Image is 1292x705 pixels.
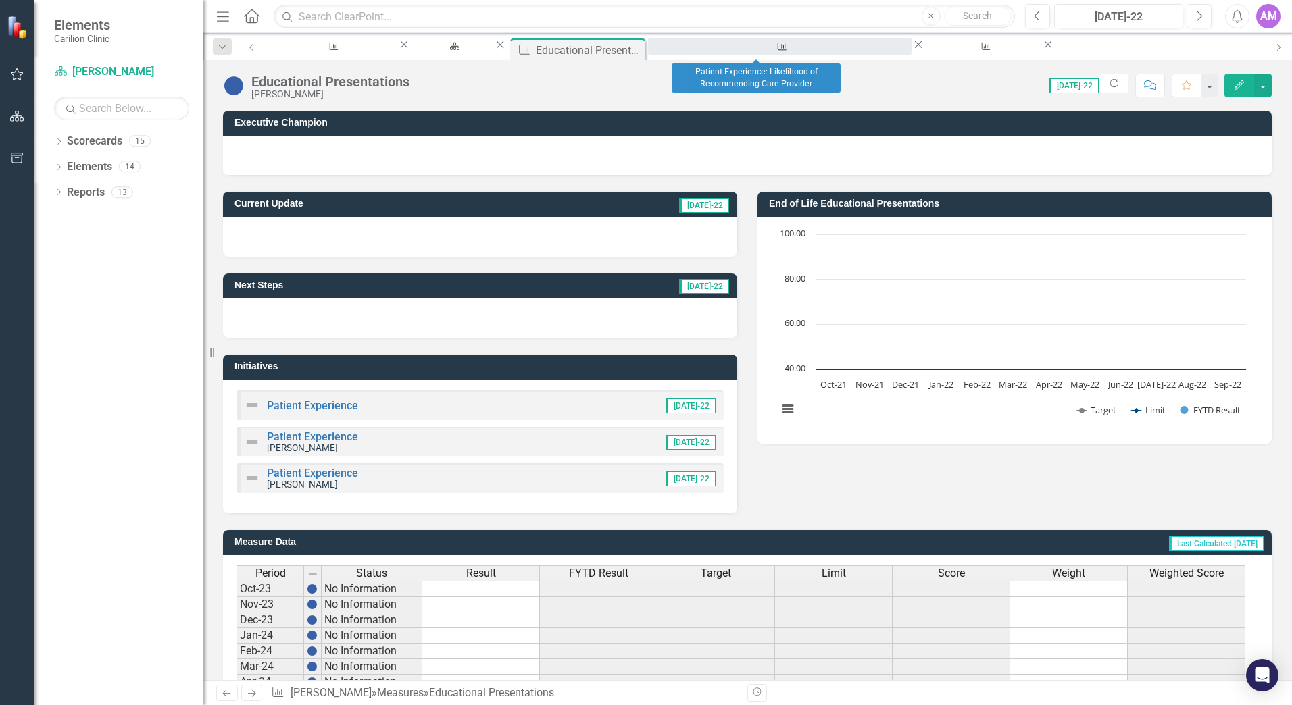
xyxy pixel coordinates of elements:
[648,38,912,55] a: Patient Experience: Likelihood of Recommending Care Provider
[1214,378,1241,390] text: Sep-22
[466,567,496,579] span: Result
[928,378,953,390] text: Jan-22
[67,134,122,149] a: Scorecards
[999,378,1027,390] text: Mar-22
[679,279,729,294] span: [DATE]-22
[307,569,318,579] img: 8DAGhfEEPCf229AAAAAElFTkSuQmCC
[666,435,716,450] span: [DATE]-22
[769,199,1265,209] h3: End of Life Educational Presentations
[944,7,1012,26] button: Search
[267,399,358,412] a: Patient Experience
[569,567,628,579] span: FYTD Result
[1107,378,1133,390] text: Jun-22
[377,686,424,699] a: Measures
[234,199,518,209] h3: Current Update
[307,646,318,656] img: BgCOk07PiH71IgAAAABJRU5ErkJggg==
[1052,567,1085,579] span: Weight
[1077,404,1117,416] button: Show Target
[322,644,422,659] td: No Information
[322,597,422,612] td: No Information
[892,378,919,390] text: Dec-21
[67,185,105,201] a: Reports
[278,51,385,68] div: New Patient Scheduling Lag
[778,400,797,419] button: View chart menu, Chart
[1246,659,1278,691] div: Open Intercom Messenger
[1256,4,1281,28] div: AM
[536,42,642,59] div: Educational Presentations
[234,280,476,290] h3: Next Steps
[1049,78,1099,93] span: [DATE]-22
[771,228,1258,430] div: Chart. Highcharts interactive chart.
[780,227,805,239] text: 100.00
[244,397,260,413] img: Not Defined
[234,117,1265,128] h3: Executive Champion
[322,612,422,628] td: No Information
[1132,404,1166,416] button: Show Limit
[267,467,358,479] a: Patient Experience
[244,434,260,450] img: Not Defined
[237,675,304,690] td: Apr-24
[771,228,1253,430] svg: Interactive chart
[660,51,899,68] div: Patient Experience: Likelihood of Recommending Care Provider
[244,470,260,486] img: Not Defined
[785,272,805,284] text: 80.00
[54,17,110,33] span: Elements
[237,644,304,659] td: Feb-24
[964,378,991,390] text: Feb-22
[307,615,318,625] img: BgCOk07PiH71IgAAAABJRU5ErkJggg==
[1070,378,1099,390] text: May-22
[963,10,992,21] span: Search
[111,186,133,198] div: 13
[266,38,397,55] a: New Patient Scheduling Lag
[679,198,729,213] span: [DATE]-22
[1059,9,1178,25] div: [DATE]-22
[666,398,716,413] span: [DATE]-22
[234,537,637,547] h3: Measure Data
[223,75,245,97] img: No Information
[267,442,338,453] small: [PERSON_NAME]
[267,479,338,490] small: [PERSON_NAME]
[307,583,318,594] img: BgCOk07PiH71IgAAAABJRU5ErkJggg==
[1181,404,1241,416] button: Show FYTD Result
[267,430,358,443] a: Patient Experience
[938,567,965,579] span: Score
[54,33,110,44] small: Carilion Clinic
[274,5,1015,28] input: Search ClearPoint...
[237,612,304,628] td: Dec-23
[307,677,318,687] img: BgCOk07PiH71IgAAAABJRU5ErkJggg==
[672,63,841,93] div: Patient Experience: Likelihood of Recommending Care Provider
[1036,378,1062,390] text: Apr-22
[1169,536,1264,551] span: Last Calculated [DATE]
[666,471,716,486] span: [DATE]-22
[855,378,884,390] text: Nov-21
[785,362,805,374] text: 40.00
[822,567,846,579] span: Limit
[307,630,318,641] img: BgCOk07PiH71IgAAAABJRU5ErkJggg==
[129,136,151,147] div: 15
[411,38,493,55] a: Welcome Page
[54,97,189,120] input: Search Below...
[322,675,422,690] td: No Information
[429,686,554,699] div: Educational Presentations
[937,51,1029,68] div: ALARM Training Module
[271,685,737,701] div: » »
[322,581,422,597] td: No Information
[54,64,189,80] a: [PERSON_NAME]
[251,74,409,89] div: Educational Presentations
[423,51,481,68] div: Welcome Page
[1149,567,1224,579] span: Weighted Score
[785,317,805,329] text: 60.00
[255,567,286,579] span: Period
[1178,378,1206,390] text: Aug-22
[67,159,112,175] a: Elements
[234,361,730,371] h3: Initiatives
[322,659,422,675] td: No Information
[701,567,731,579] span: Target
[7,16,30,39] img: ClearPoint Strategy
[1054,4,1183,28] button: [DATE]-22
[119,161,141,173] div: 14
[820,378,847,390] text: Oct-21
[237,628,304,644] td: Jan-24
[251,89,409,99] div: [PERSON_NAME]
[237,581,304,597] td: Oct-23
